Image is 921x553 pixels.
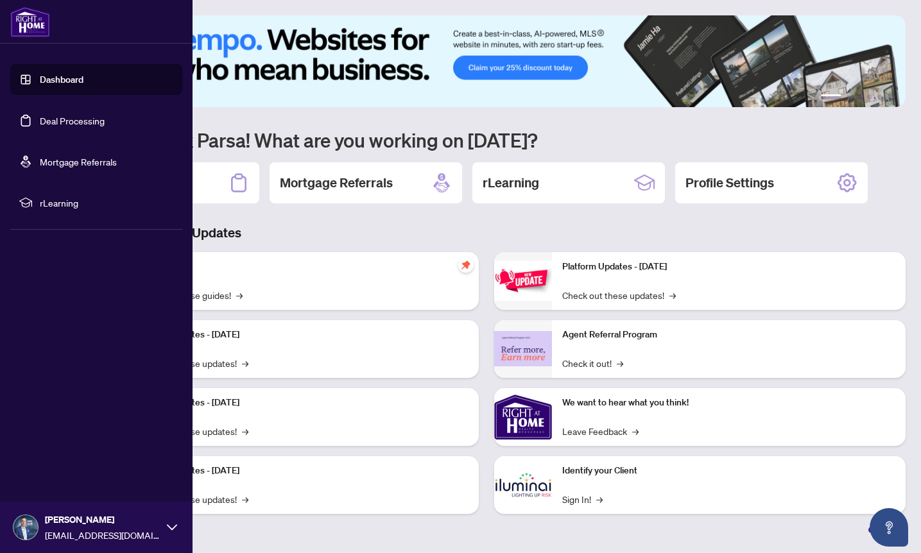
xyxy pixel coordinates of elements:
[562,492,603,506] a: Sign In!→
[562,424,639,438] a: Leave Feedback→
[821,94,841,99] button: 1
[40,74,83,85] a: Dashboard
[67,128,906,152] h1: Welcome back Parsa! What are you working on [DATE]?
[494,260,552,301] img: Platform Updates - June 23, 2025
[135,260,469,274] p: Self-Help
[45,528,160,542] span: [EMAIL_ADDRESS][DOMAIN_NAME]
[632,424,639,438] span: →
[242,492,248,506] span: →
[562,356,623,370] a: Check it out!→
[135,464,469,478] p: Platform Updates - [DATE]
[458,257,474,273] span: pushpin
[280,174,393,192] h2: Mortgage Referrals
[888,94,893,99] button: 6
[67,224,906,242] h3: Brokerage & Industry Updates
[135,396,469,410] p: Platform Updates - [DATE]
[13,515,38,540] img: Profile Icon
[40,156,117,167] a: Mortgage Referrals
[617,356,623,370] span: →
[40,196,173,210] span: rLearning
[494,331,552,366] img: Agent Referral Program
[847,94,852,99] button: 2
[870,508,908,547] button: Open asap
[67,15,906,107] img: Slide 0
[867,94,872,99] button: 4
[562,328,896,342] p: Agent Referral Program
[135,328,469,342] p: Platform Updates - [DATE]
[494,456,552,514] img: Identify your Client
[236,288,243,302] span: →
[857,94,862,99] button: 3
[242,424,248,438] span: →
[242,356,248,370] span: →
[562,396,896,410] p: We want to hear what you think!
[596,492,603,506] span: →
[685,174,774,192] h2: Profile Settings
[483,174,539,192] h2: rLearning
[40,115,105,126] a: Deal Processing
[669,288,676,302] span: →
[10,6,50,37] img: logo
[494,388,552,446] img: We want to hear what you think!
[45,513,160,527] span: [PERSON_NAME]
[562,464,896,478] p: Identify your Client
[877,94,882,99] button: 5
[562,260,896,274] p: Platform Updates - [DATE]
[562,288,676,302] a: Check out these updates!→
